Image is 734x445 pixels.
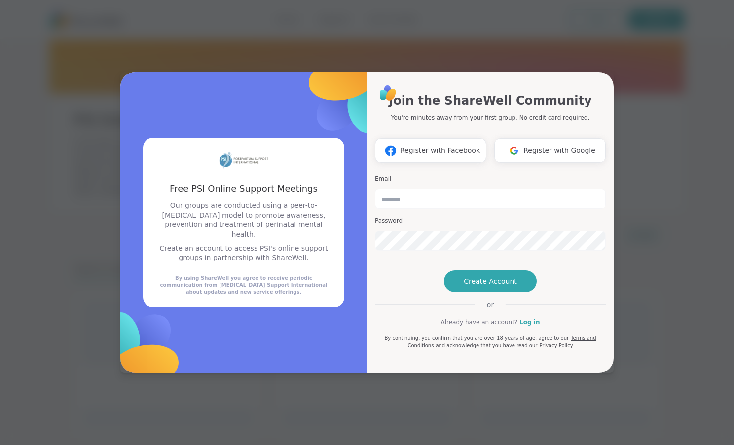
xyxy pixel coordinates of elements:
button: Register with Google [494,138,606,163]
img: ShareWell Logomark [56,266,223,433]
span: Register with Facebook [400,146,480,156]
img: ShareWell Logomark [381,142,400,160]
img: ShareWell Logomark [265,12,432,179]
button: Register with Facebook [375,138,486,163]
p: You're minutes away from your first group. No credit card required. [391,113,589,122]
a: Terms and Conditions [407,335,596,348]
p: Our groups are conducted using a peer-to-[MEDICAL_DATA] model to promote awareness, prevention an... [155,201,332,239]
span: Register with Google [523,146,595,156]
h1: Join the ShareWell Community [389,92,591,110]
span: or [475,300,506,310]
div: By using ShareWell you agree to receive periodic communication from [MEDICAL_DATA] Support Intern... [155,275,332,296]
a: Log in [519,318,540,327]
img: ShareWell Logo [377,82,399,104]
h3: Free PSI Online Support Meetings [155,183,332,195]
p: Create an account to access PSI's online support groups in partnership with ShareWell. [155,244,332,263]
span: By continuing, you confirm that you are over 18 years of age, agree to our [384,335,569,341]
a: Privacy Policy [539,343,573,348]
span: and acknowledge that you have read our [436,343,537,348]
img: partner logo [219,149,268,171]
h3: Email [375,175,606,183]
button: Create Account [444,270,537,292]
span: Create Account [464,276,517,286]
img: ShareWell Logomark [505,142,523,160]
h3: Password [375,217,606,225]
span: Already have an account? [440,318,517,327]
